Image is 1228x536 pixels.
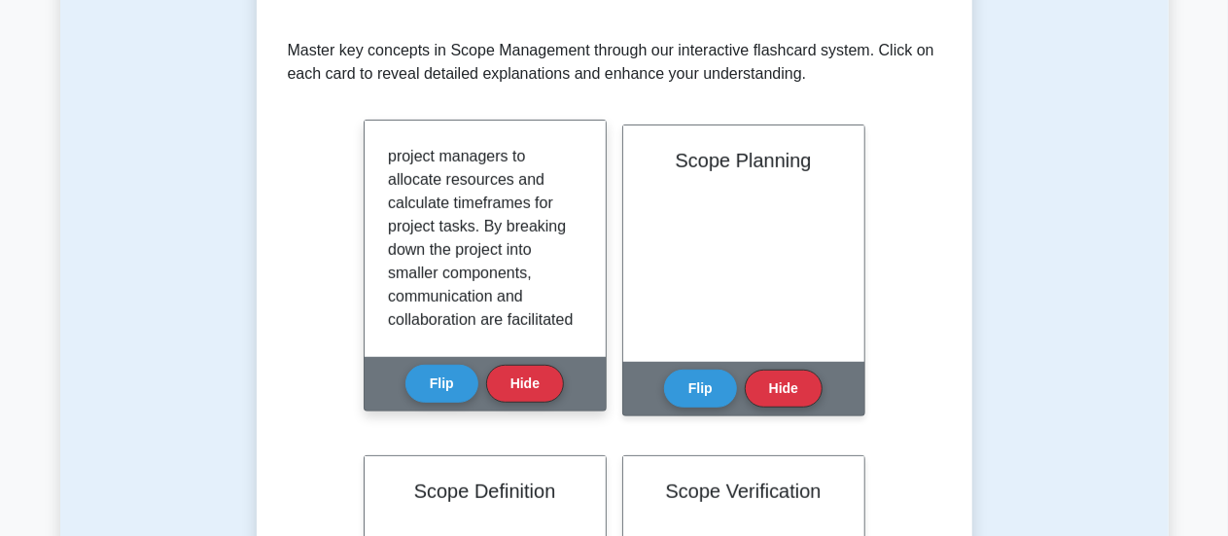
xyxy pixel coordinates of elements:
button: Flip [664,370,737,408]
button: Flip [405,365,478,403]
h2: Scope Planning [647,149,841,172]
button: Hide [486,365,564,403]
h2: Scope Definition [388,480,582,503]
button: Hide [745,370,823,408]
p: Master key concepts in Scope Management through our interactive flashcard system. Click on each c... [288,39,941,86]
h2: Scope Verification [647,480,841,503]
